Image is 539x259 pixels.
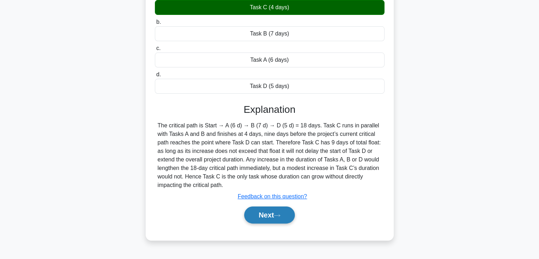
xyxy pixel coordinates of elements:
span: d. [156,71,161,77]
button: Next [244,206,295,224]
h3: Explanation [159,104,380,116]
div: Task D (5 days) [155,79,384,94]
span: c. [156,45,161,51]
a: Feedback on this question? [238,193,307,199]
div: The critical path is Start → A (6 d) → B (7 d) → D (5 d) = 18 days. Task C runs in parallel with ... [158,121,382,189]
div: Task A (6 days) [155,53,384,67]
span: b. [156,19,161,25]
div: Task B (7 days) [155,26,384,41]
